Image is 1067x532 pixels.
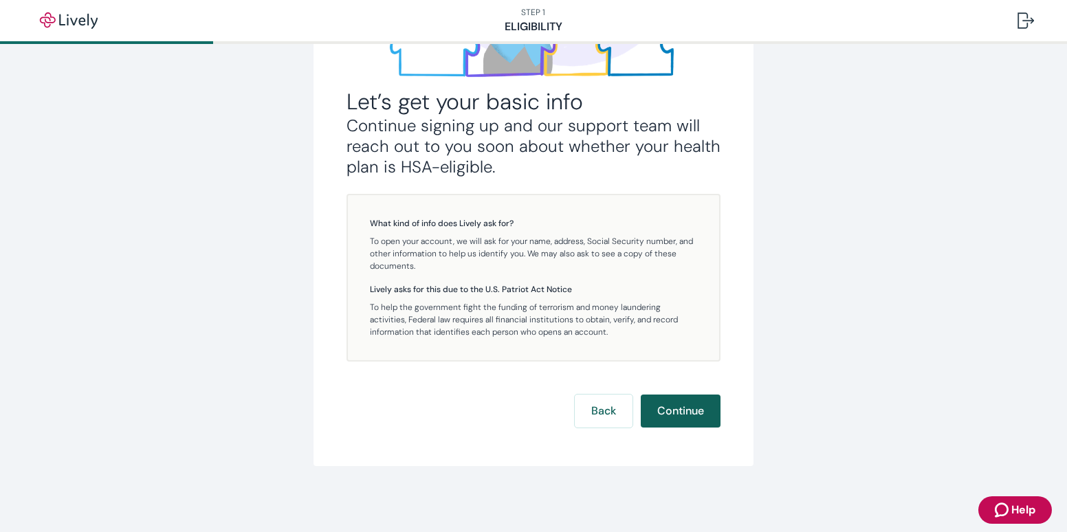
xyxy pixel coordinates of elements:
[1006,4,1045,37] button: Log out
[370,217,697,230] h5: What kind of info does Lively ask for?
[641,395,720,428] button: Continue
[370,301,697,338] p: To help the government fight the funding of terrorism and money laundering activities, Federal la...
[346,115,720,177] h3: Continue signing up and our support team will reach out to you soon about whether your health pla...
[1011,502,1035,518] span: Help
[978,496,1052,524] button: Zendesk support iconHelp
[370,283,697,296] h5: Lively asks for this due to the U.S. Patriot Act Notice
[575,395,632,428] button: Back
[995,502,1011,518] svg: Zendesk support icon
[370,235,697,272] p: To open your account, we will ask for your name, address, Social Security number, and other infor...
[346,88,720,115] h2: Let’s get your basic info
[30,12,107,29] img: Lively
